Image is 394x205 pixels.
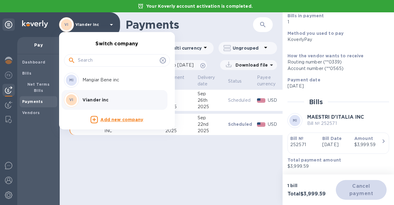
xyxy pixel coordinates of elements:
p: Viander inc [82,97,160,103]
b: VI [69,97,74,102]
b: MI [69,78,74,82]
p: Add new company [100,117,143,123]
input: Search [78,56,157,65]
p: Mangiar Bene inc [82,77,160,83]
